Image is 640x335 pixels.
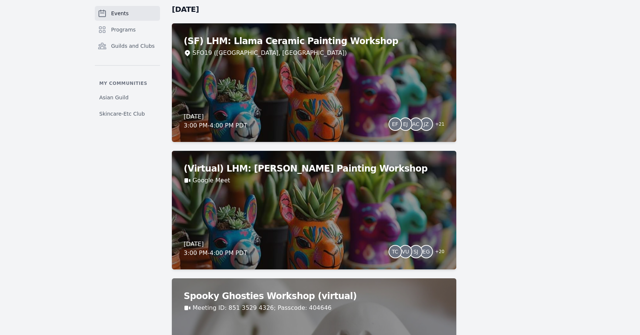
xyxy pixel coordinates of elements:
[95,39,160,53] a: Guilds and Clubs
[431,120,444,130] span: + 21
[403,122,408,127] span: EJ
[392,249,399,254] span: TC
[99,94,129,101] span: Asian Guild
[184,35,444,47] h2: (SF) LHM: Llama Ceramic Painting Workshop
[184,112,247,130] div: [DATE] 3:00 PM - 4:00 PM PDT
[99,110,145,117] span: Skincare-Etc Club
[193,304,331,312] a: Meeting ID: 851 3529 4326; Passcode: 404646
[184,240,247,258] div: [DATE] 3:00 PM - 4:00 PM PDT
[95,107,160,120] a: Skincare-Etc Club
[172,4,456,14] h2: [DATE]
[392,122,398,127] span: EF
[413,249,418,254] span: SJ
[184,163,444,175] h2: (Virtual) LHM: [PERSON_NAME] Painting Workshop
[172,151,456,269] a: (Virtual) LHM: [PERSON_NAME] Painting WorkshopGoogle Meet[DATE]3:00 PM-4:00 PM PDTTCVUSJEG+20
[431,247,444,258] span: + 20
[111,26,136,33] span: Programs
[412,122,419,127] span: AC
[193,49,347,57] div: SFO19 ([GEOGRAPHIC_DATA], [GEOGRAPHIC_DATA])
[111,10,129,17] span: Events
[95,22,160,37] a: Programs
[172,23,456,142] a: (SF) LHM: Llama Ceramic Painting WorkshopSFO19 ([GEOGRAPHIC_DATA], [GEOGRAPHIC_DATA])[DATE]3:00 P...
[95,91,160,104] a: Asian Guild
[402,249,409,254] span: VU
[95,6,160,120] nav: Sidebar
[111,42,155,50] span: Guilds and Clubs
[184,290,444,302] h2: Spooky Ghosties Workshop (virtual)
[95,80,160,86] p: My communities
[193,176,230,185] a: Google Meet
[423,249,430,254] span: EG
[95,6,160,21] a: Events
[424,122,429,127] span: JZ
